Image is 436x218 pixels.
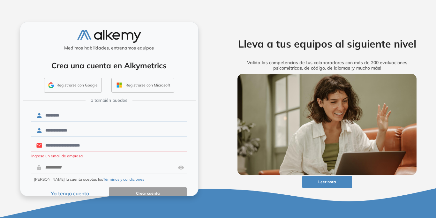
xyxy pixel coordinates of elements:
img: img-more-info [237,74,417,175]
h4: Crea una cuenta en Alkymetrics [28,61,190,70]
span: o también puedes [91,97,127,104]
iframe: Chat Widget [321,144,436,218]
button: Ya tengo cuenta [31,187,109,200]
img: asd [178,162,184,174]
div: Widget de chat [321,144,436,218]
h5: Medimos habilidades, entrenamos equipos [23,45,196,51]
span: [PERSON_NAME] la cuenta aceptas los [34,177,144,182]
button: Términos y condiciones [103,177,144,182]
button: Registrarse con Google [44,78,102,93]
img: OUTLOOK_ICON [116,81,123,89]
img: logo-alkemy [77,30,141,43]
h2: Lleva a tus equipos al siguiente nivel [228,38,427,50]
p: Ingrese un email de empresa [31,153,187,159]
h5: Valida las competencias de tus colaboradores con más de 200 evaluaciones psicométricas, de código... [228,60,427,71]
button: Crear cuenta [109,187,187,200]
button: Registrarse con Microsoft [111,78,174,93]
img: GMAIL_ICON [48,82,54,88]
button: Leer nota [302,176,352,188]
